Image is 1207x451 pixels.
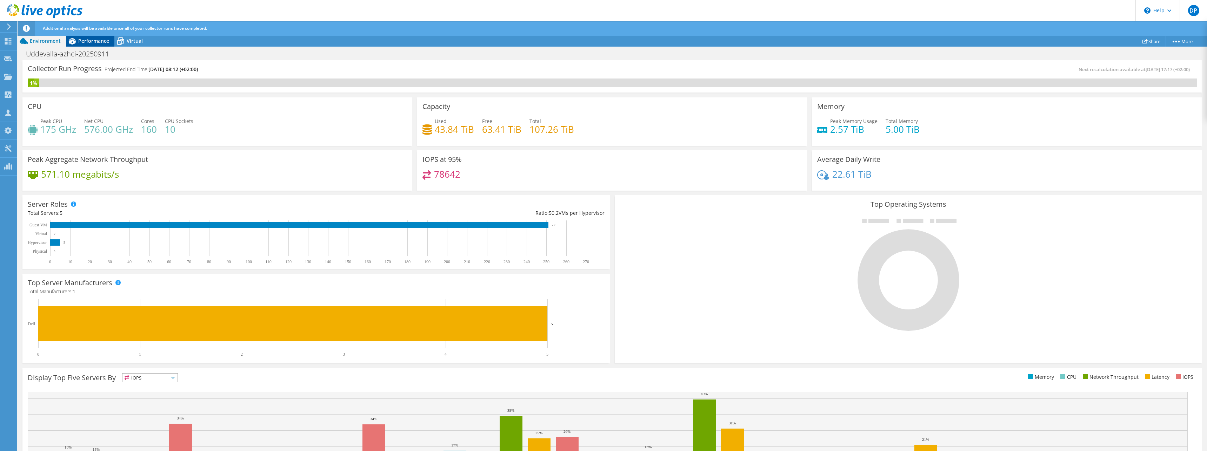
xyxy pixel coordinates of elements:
[830,118,878,124] span: Peak Memory Usage
[40,125,76,133] h4: 175 GHz
[345,259,351,264] text: 150
[148,66,198,73] span: [DATE] 08:12 (+02:00)
[701,392,708,396] text: 49%
[922,437,929,442] text: 21%
[549,210,559,216] span: 50.2
[28,279,112,287] h3: Top Server Manufacturers
[445,352,447,357] text: 4
[1079,66,1193,73] span: Next recalculation available at
[546,352,548,357] text: 5
[28,288,605,295] h4: Total Manufacturers:
[482,125,521,133] h4: 63.41 TiB
[305,259,311,264] text: 130
[165,118,193,124] span: CPU Sockets
[832,170,872,178] h4: 22.61 TiB
[529,125,574,133] h4: 107.26 TiB
[43,25,207,31] span: Additional analysis will be available once all of your collector runs have completed.
[28,200,68,208] h3: Server Roles
[422,103,450,110] h3: Capacity
[1188,5,1199,16] span: DP
[435,125,474,133] h4: 43.84 TiB
[325,259,331,264] text: 140
[105,66,198,73] h4: Projected End Time:
[187,259,191,264] text: 70
[127,37,143,44] span: Virtual
[1174,373,1193,381] li: IOPS
[88,259,92,264] text: 20
[645,445,652,449] text: 16%
[529,118,541,124] span: Total
[241,352,243,357] text: 2
[141,118,154,124] span: Cores
[285,259,292,264] text: 120
[729,421,736,425] text: 31%
[1143,373,1169,381] li: Latency
[563,259,569,264] text: 260
[207,259,211,264] text: 80
[28,103,42,110] h3: CPU
[424,259,431,264] text: 190
[40,118,62,124] span: Peak CPU
[23,50,120,58] h1: Uddevalla-azhci-20250911
[1166,36,1198,47] a: More
[365,259,371,264] text: 160
[817,103,845,110] h3: Memory
[564,429,571,433] text: 26%
[28,209,316,217] div: Total Servers:
[543,259,549,264] text: 250
[552,223,557,227] text: 251
[343,352,345,357] text: 3
[30,37,61,44] span: Environment
[1059,373,1076,381] li: CPU
[484,259,490,264] text: 220
[620,200,1197,208] h3: Top Operating Systems
[444,259,450,264] text: 200
[49,259,51,264] text: 0
[435,118,447,124] span: Used
[68,259,72,264] text: 10
[84,125,133,133] h4: 576.00 GHz
[817,156,880,163] h3: Average Daily Write
[370,417,377,421] text: 34%
[1137,36,1166,47] a: Share
[422,156,462,163] h3: IOPS at 95%
[122,374,178,382] span: IOPS
[64,241,65,244] text: 5
[265,259,272,264] text: 110
[141,125,157,133] h4: 160
[385,259,391,264] text: 170
[28,79,39,87] div: 1%
[33,249,47,254] text: Physical
[60,210,62,216] span: 5
[246,259,252,264] text: 100
[830,125,878,133] h4: 2.57 TiB
[28,321,35,326] text: Dell
[1026,373,1054,381] li: Memory
[404,259,411,264] text: 180
[177,416,184,420] text: 34%
[29,223,47,227] text: Guest VM
[28,156,148,163] h3: Peak Aggregate Network Throughput
[147,259,152,264] text: 50
[78,37,109,44] span: Performance
[1144,7,1151,14] svg: \n
[165,125,193,133] h4: 10
[41,170,119,178] h4: 571.10 megabits/s
[886,125,920,133] h4: 5.00 TiB
[1081,373,1139,381] li: Network Throughput
[28,240,47,245] text: Hypervisor
[127,259,132,264] text: 40
[524,259,530,264] text: 240
[507,408,514,412] text: 39%
[167,259,171,264] text: 60
[316,209,605,217] div: Ratio: VMs per Hypervisor
[73,288,75,295] span: 1
[37,352,39,357] text: 0
[54,232,55,235] text: 0
[108,259,112,264] text: 30
[583,259,589,264] text: 270
[464,259,470,264] text: 210
[434,170,460,178] h4: 78642
[886,118,918,124] span: Total Memory
[35,231,47,236] text: Virtual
